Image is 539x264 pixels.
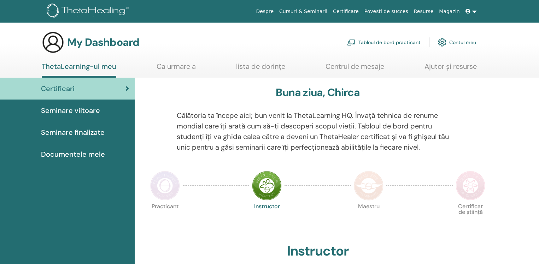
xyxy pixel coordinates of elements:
[47,4,131,19] img: logo.png
[236,62,285,76] a: lista de dorințe
[362,5,411,18] a: Povesti de succes
[42,31,64,54] img: generic-user-icon.jpg
[436,5,462,18] a: Magazin
[438,36,446,48] img: cog.svg
[438,35,476,50] a: Contul meu
[41,105,100,116] span: Seminare viitoare
[252,204,282,233] p: Instructor
[456,204,485,233] p: Certificat de știință
[456,171,485,200] img: Certificate of Science
[177,110,459,152] p: Călătoria ta începe aici; bun venit la ThetaLearning HQ. Învață tehnica de renume mondial care îț...
[330,5,362,18] a: Certificare
[287,243,349,259] h2: Instructor
[157,62,196,76] a: Ca urmare a
[354,204,383,233] p: Maestru
[347,35,421,50] a: Tabloul de bord practicant
[276,5,330,18] a: Cursuri & Seminarii
[42,62,116,78] a: ThetaLearning-ul meu
[347,39,356,46] img: chalkboard-teacher.svg
[41,83,75,94] span: Certificari
[424,62,477,76] a: Ajutor și resurse
[253,5,276,18] a: Despre
[276,86,359,99] h3: Buna ziua, Chirca
[41,149,105,160] span: Documentele mele
[150,204,180,233] p: Practicant
[354,171,383,200] img: Master
[411,5,437,18] a: Resurse
[67,36,139,49] h3: My Dashboard
[150,171,180,200] img: Practitioner
[41,127,105,138] span: Seminare finalizate
[326,62,384,76] a: Centrul de mesaje
[252,171,282,200] img: Instructor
